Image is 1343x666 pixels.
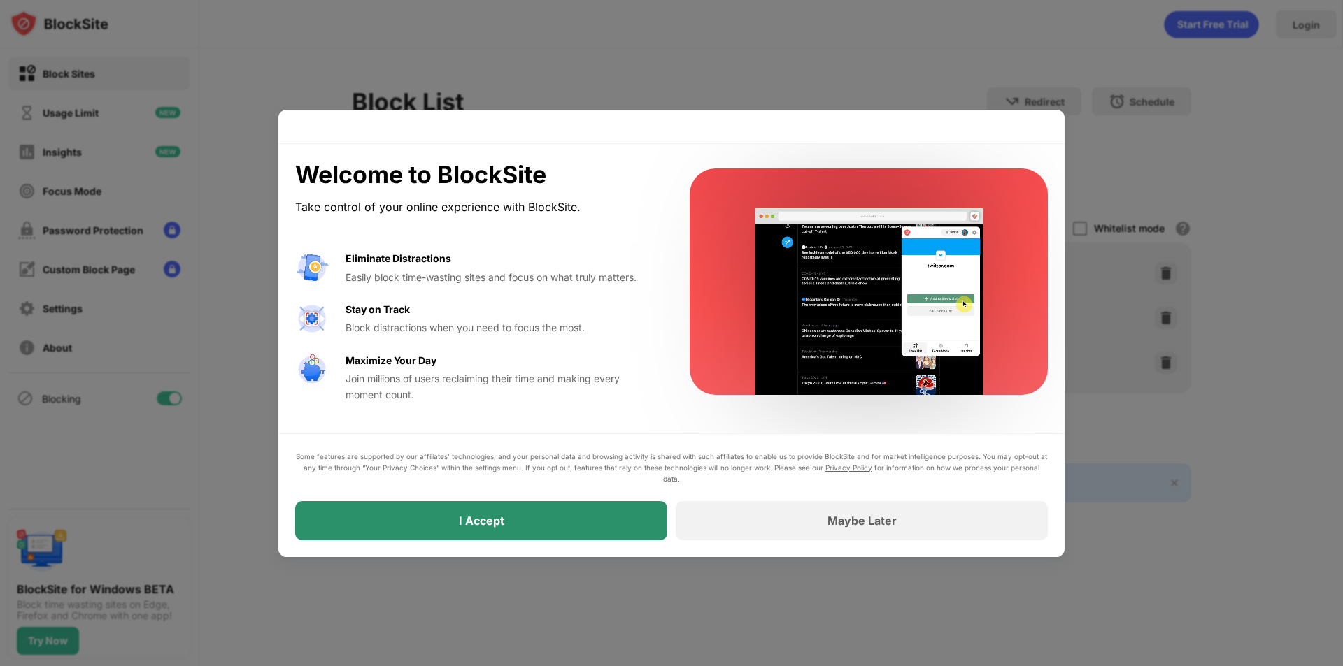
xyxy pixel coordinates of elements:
[295,353,329,386] img: value-safe-time.svg
[295,161,656,189] div: Welcome to BlockSite
[295,302,329,335] img: value-focus.svg
[295,251,329,284] img: value-avoid-distractions.svg
[346,353,436,368] div: Maximize Your Day
[346,302,410,317] div: Stay on Track
[827,514,897,528] div: Maybe Later
[346,270,656,285] div: Easily block time-wasting sites and focus on what truly matters.
[346,320,656,335] div: Block distractions when you need to focus the most.
[346,251,451,266] div: Eliminate Distractions
[459,514,504,528] div: I Accept
[346,371,656,403] div: Join millions of users reclaiming their time and making every moment count.
[825,463,872,472] a: Privacy Policy
[295,197,656,217] div: Take control of your online experience with BlockSite.
[295,451,1048,484] div: Some features are supported by our affiliates’ technologies, and your personal data and browsing ...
